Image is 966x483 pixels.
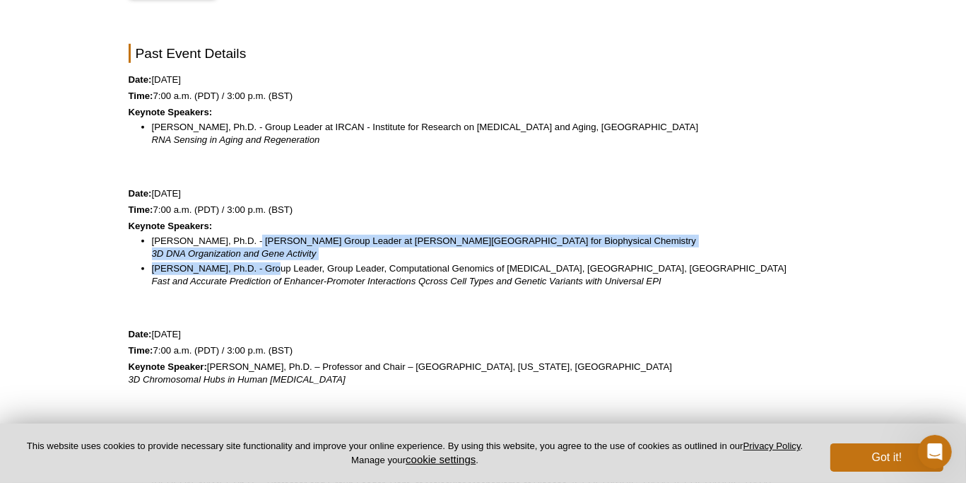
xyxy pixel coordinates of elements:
[129,204,838,216] p: 7:00 a.m. (PDT) / 3:00 p.m. (BST)
[129,74,152,85] strong: Date:
[129,90,838,103] p: 7:00 a.m. (PDT) / 3:00 p.m. (BST)
[830,443,943,472] button: Got it!
[129,328,838,341] p: [DATE]
[129,329,152,339] strong: Date:
[129,91,153,101] strong: Time:
[129,44,838,63] h2: Past Event Details
[129,344,838,357] p: 7:00 a.m. (PDT) / 3:00 p.m. (BST)
[129,74,838,86] p: [DATE]
[129,187,838,200] p: [DATE]
[129,374,346,385] em: 3D Chromosomal Hubs in Human [MEDICAL_DATA]
[129,204,153,215] strong: Time:
[129,221,213,231] strong: Keynote Speakers:
[152,134,320,145] em: RNA Sensing in Aging and Regeneration
[918,435,952,469] iframe: Intercom live chat
[23,440,807,467] p: This website uses cookies to provide necessary site functionality and improve your online experie...
[129,361,207,372] strong: Keynote Speaker:
[152,235,824,260] li: [PERSON_NAME], Ph.D. - [PERSON_NAME] Group Leader at [PERSON_NAME][GEOGRAPHIC_DATA] for Biophysic...
[152,121,824,146] li: [PERSON_NAME], Ph.D. - Group Leader at IRCAN - Institute for Research on [MEDICAL_DATA] and Aging...
[152,262,824,288] li: [PERSON_NAME], Ph.D. - Group Leader, Group Leader, Computational Genomics of [MEDICAL_DATA], [GEO...
[129,345,153,356] strong: Time:
[129,107,213,117] strong: Keynote Speakers:
[152,248,317,259] em: 3D DNA Organization and Gene Activity
[743,441,801,451] a: Privacy Policy
[152,276,661,286] em: Fast and Accurate Prediction of Enhancer-Promoter Interactions Qcross Cell Types and Genetic Vari...
[129,361,838,386] p: [PERSON_NAME], Ph.D. – Professor and Chair – [GEOGRAPHIC_DATA], [US_STATE], [GEOGRAPHIC_DATA]
[406,453,476,465] button: cookie settings
[129,188,152,199] strong: Date:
